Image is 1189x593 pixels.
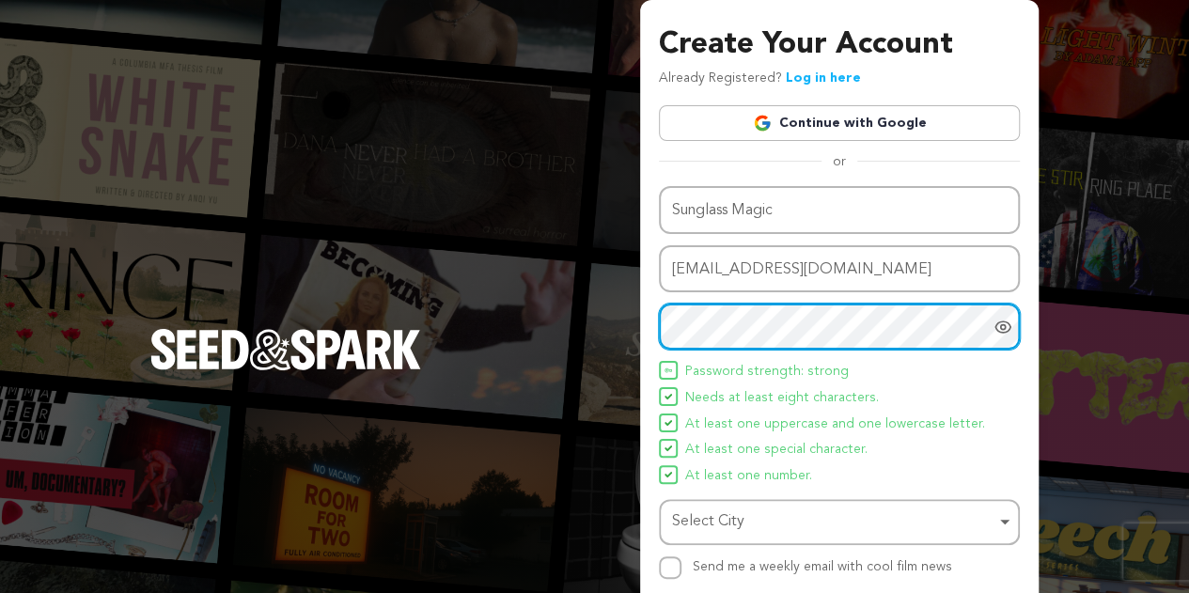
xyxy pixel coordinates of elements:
[150,329,421,408] a: Seed&Spark Homepage
[993,318,1012,336] a: Show password as plain text. Warning: this will display your password on the screen.
[665,419,672,427] img: Seed&Spark Icon
[659,105,1020,141] a: Continue with Google
[685,387,879,410] span: Needs at least eight characters.
[672,508,995,536] div: Select City
[665,367,672,374] img: Seed&Spark Icon
[665,393,672,400] img: Seed&Spark Icon
[150,329,421,370] img: Seed&Spark Logo
[665,471,672,478] img: Seed&Spark Icon
[659,23,1020,68] h3: Create Your Account
[786,71,861,85] a: Log in here
[821,152,857,171] span: or
[685,414,985,436] span: At least one uppercase and one lowercase letter.
[659,186,1020,234] input: Name
[685,439,868,461] span: At least one special character.
[659,245,1020,293] input: Email address
[753,114,772,133] img: Google logo
[659,68,861,90] p: Already Registered?
[685,361,849,383] span: Password strength: strong
[665,445,672,452] img: Seed&Spark Icon
[685,465,812,488] span: At least one number.
[693,560,952,573] label: Send me a weekly email with cool film news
